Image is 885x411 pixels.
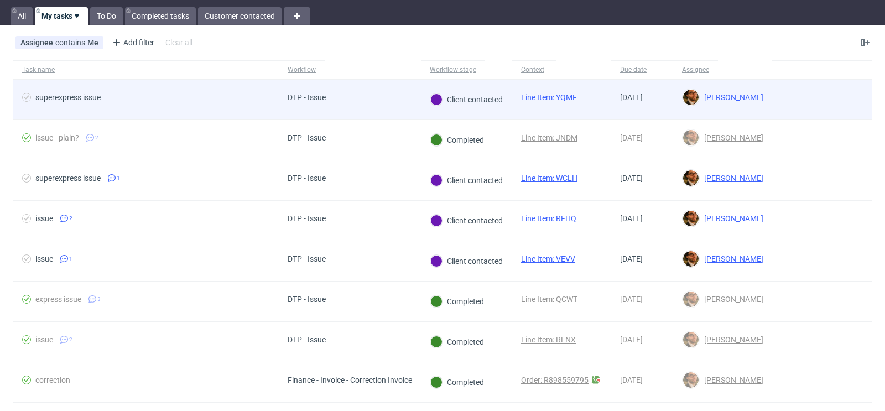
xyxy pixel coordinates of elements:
a: All [11,7,33,25]
div: Workflow [288,65,316,74]
a: Line Item: JNDM [521,133,577,142]
span: [DATE] [620,214,643,223]
span: [DATE] [620,93,643,102]
div: Add filter [108,34,157,51]
img: Matteo Corsico [683,332,699,347]
img: Matteo Corsico [683,372,699,388]
span: [DATE] [620,174,643,183]
div: Completed [430,376,484,388]
span: [PERSON_NAME] [700,335,763,344]
span: [DATE] [620,295,643,304]
img: Matteo Corsico [683,211,699,226]
div: issue [35,214,53,223]
div: express issue [35,295,81,304]
a: Customer contacted [198,7,282,25]
a: Line Item: WCLH [521,174,577,183]
div: issue [35,335,53,344]
div: issue - plain? [35,133,79,142]
a: To Do [90,7,123,25]
a: My tasks [35,7,88,25]
img: Matteo Corsico [683,170,699,186]
span: 2 [95,133,98,142]
div: Completed [430,134,484,146]
div: DTP - Issue [288,93,326,102]
a: Line Item: RFNX [521,335,576,344]
span: [PERSON_NAME] [700,376,763,384]
img: Matteo Corsico [683,130,699,145]
a: Completed tasks [125,7,196,25]
img: Matteo Corsico [683,292,699,307]
img: Matteo Corsico [683,90,699,105]
span: [PERSON_NAME] [700,214,763,223]
span: 3 [97,295,101,304]
span: 2 [69,335,72,344]
div: DTP - Issue [288,214,326,223]
a: Order: R898559795 [521,376,589,384]
span: [PERSON_NAME] [700,133,763,142]
div: Assignee [682,65,709,74]
span: Due date [620,65,664,75]
div: Finance - Invoice - Correction Invoice [288,376,412,384]
span: [DATE] [620,376,643,384]
div: Context [521,65,548,74]
div: DTP - Issue [288,254,326,263]
a: Line Item: VEVV [521,254,575,263]
div: issue [35,254,53,263]
span: [DATE] [620,335,643,344]
div: Workflow stage [430,65,476,74]
img: Matteo Corsico [683,251,699,267]
div: DTP - Issue [288,335,326,344]
div: DTP - Issue [288,174,326,183]
span: Assignee [20,38,55,47]
a: Line Item: RFHQ [521,214,576,223]
span: [PERSON_NAME] [700,93,763,102]
span: [DATE] [620,133,643,142]
span: 2 [69,214,72,223]
div: Completed [430,295,484,308]
div: Completed [430,336,484,348]
div: Me [87,38,98,47]
div: Client contacted [430,215,503,227]
div: Client contacted [430,255,503,267]
span: [PERSON_NAME] [700,295,763,304]
span: [PERSON_NAME] [700,174,763,183]
div: Clear all [163,35,195,50]
div: superexpress issue [35,93,101,102]
span: [DATE] [620,254,643,263]
div: superexpress issue [35,174,101,183]
span: [PERSON_NAME] [700,254,763,263]
div: DTP - Issue [288,133,326,142]
a: Line Item: QCWT [521,295,577,304]
div: Client contacted [430,174,503,186]
a: Line Item: YQMF [521,93,577,102]
div: DTP - Issue [288,295,326,304]
div: correction [35,376,70,384]
span: 1 [117,174,120,183]
span: 1 [69,254,72,263]
span: Task name [22,65,270,75]
span: contains [55,38,87,47]
div: Client contacted [430,93,503,106]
